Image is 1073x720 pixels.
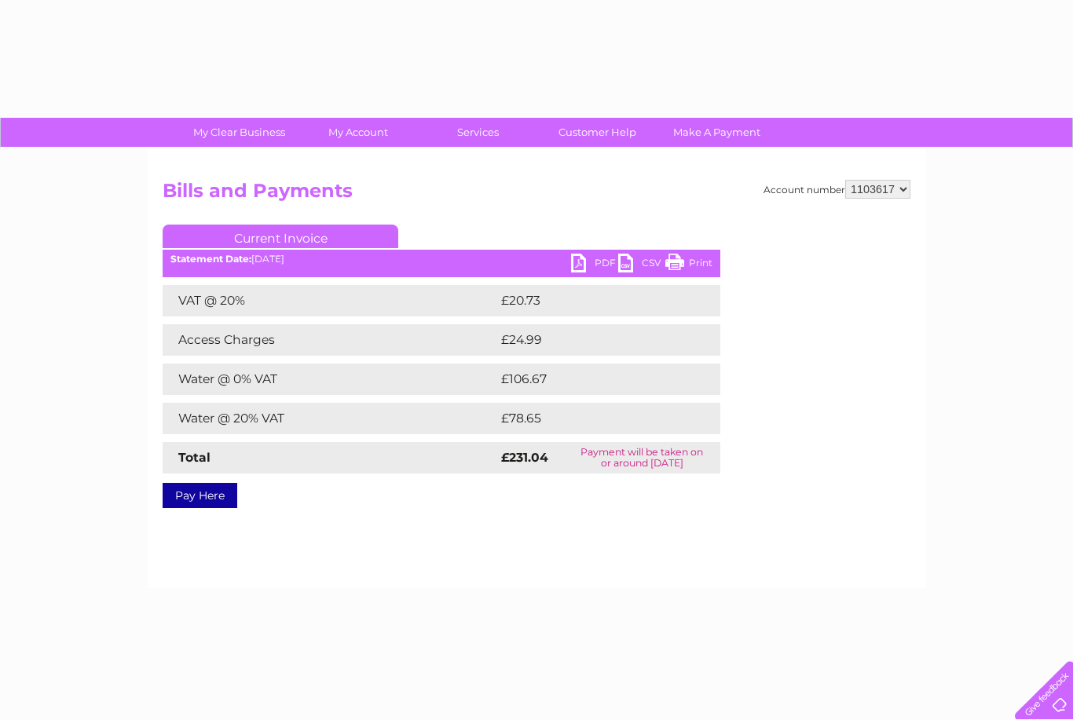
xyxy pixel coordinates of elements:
[163,324,497,356] td: Access Charges
[163,180,910,210] h2: Bills and Payments
[652,118,782,147] a: Make A Payment
[497,364,692,395] td: £106.67
[163,254,720,265] div: [DATE]
[497,285,688,316] td: £20.73
[618,254,665,276] a: CSV
[178,450,211,465] strong: Total
[533,118,662,147] a: Customer Help
[163,285,497,316] td: VAT @ 20%
[170,253,251,265] b: Statement Date:
[163,364,497,395] td: Water @ 0% VAT
[294,118,423,147] a: My Account
[497,403,689,434] td: £78.65
[665,254,712,276] a: Print
[163,403,497,434] td: Water @ 20% VAT
[563,442,720,473] td: Payment will be taken on or around [DATE]
[571,254,618,276] a: PDF
[163,225,398,248] a: Current Invoice
[497,324,690,356] td: £24.99
[163,483,237,508] a: Pay Here
[501,450,548,465] strong: £231.04
[174,118,304,147] a: My Clear Business
[764,180,910,199] div: Account number
[413,118,543,147] a: Services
